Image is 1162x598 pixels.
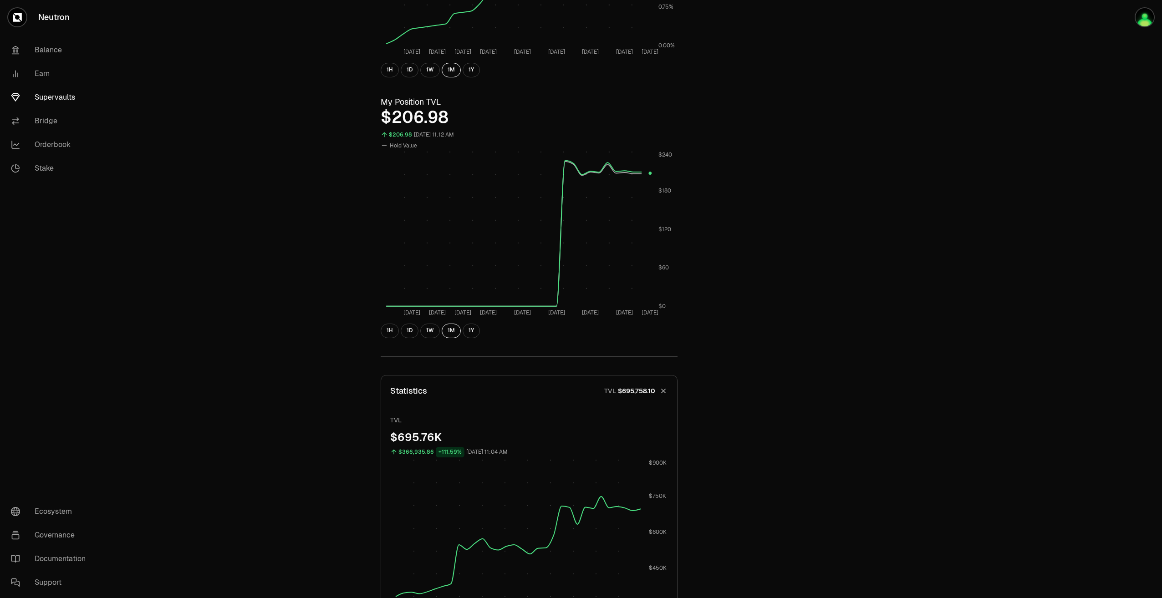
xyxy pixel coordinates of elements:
[463,63,480,77] button: 1Y
[582,48,599,56] tspan: [DATE]
[548,48,565,56] tspan: [DATE]
[548,309,565,316] tspan: [DATE]
[429,309,446,316] tspan: [DATE]
[649,492,666,500] tspan: $750K
[401,63,418,77] button: 1D
[4,157,98,180] a: Stake
[4,109,98,133] a: Bridge
[604,386,616,395] p: TVL
[454,48,471,56] tspan: [DATE]
[401,324,418,338] button: 1D
[390,430,668,445] div: $695.76K
[420,324,440,338] button: 1W
[1136,8,1154,26] img: Ledger
[414,130,454,140] div: [DATE] 11:12 AM
[389,130,412,140] div: $206.98
[514,309,531,316] tspan: [DATE]
[642,48,658,56] tspan: [DATE]
[4,86,98,109] a: Supervaults
[582,309,599,316] tspan: [DATE]
[4,38,98,62] a: Balance
[480,48,497,56] tspan: [DATE]
[616,309,633,316] tspan: [DATE]
[381,63,399,77] button: 1H
[466,447,508,457] div: [DATE] 11:04 AM
[618,386,655,395] span: $695,758.10
[403,309,420,316] tspan: [DATE]
[480,309,497,316] tspan: [DATE]
[514,48,531,56] tspan: [DATE]
[390,416,668,425] p: TVL
[649,528,667,535] tspan: $600K
[4,133,98,157] a: Orderbook
[436,447,464,457] div: +111.59%
[658,187,671,194] tspan: $180
[642,309,658,316] tspan: [DATE]
[429,48,446,56] tspan: [DATE]
[442,63,461,77] button: 1M
[442,324,461,338] button: 1M
[4,547,98,571] a: Documentation
[658,151,672,158] tspan: $240
[4,523,98,547] a: Governance
[658,303,666,310] tspan: $0
[658,42,675,49] tspan: 0.00%
[454,309,471,316] tspan: [DATE]
[658,264,669,271] tspan: $60
[4,500,98,523] a: Ecosystem
[649,564,667,571] tspan: $450K
[4,62,98,86] a: Earn
[649,459,667,466] tspan: $900K
[4,571,98,594] a: Support
[381,108,678,127] div: $206.98
[463,324,480,338] button: 1Y
[390,142,417,149] span: Hold Value
[616,48,633,56] tspan: [DATE]
[420,63,440,77] button: 1W
[381,324,399,338] button: 1H
[658,3,673,10] tspan: 0.75%
[658,225,671,233] tspan: $120
[390,385,427,397] p: Statistics
[398,447,434,457] div: $366,935.86
[403,48,420,56] tspan: [DATE]
[381,375,677,406] button: StatisticsTVL$695,758.10
[381,96,678,108] h3: My Position TVL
